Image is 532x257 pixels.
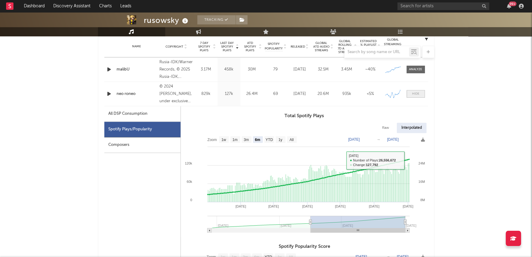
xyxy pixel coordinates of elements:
a: neo roneo [117,91,157,97]
div: All DSP Consumption [104,106,180,122]
text: 0 [190,198,192,202]
span: ATD Spotify Plays [242,41,258,52]
div: 20.6M [313,91,333,97]
text: All [289,138,293,142]
div: 99 + [509,2,516,6]
input: Search for artists [397,2,489,10]
span: Released [291,45,305,49]
div: 30M [242,67,262,73]
div: Rusia-IDK/Warner Records, © 2025 Rusia-IDK, S.L./Warner Records Inc., under exclusive license fro... [159,59,193,81]
text: Zoom [207,138,217,142]
text: 1m [232,138,237,142]
div: [DATE] [289,67,310,73]
div: 32.5M [313,67,333,73]
text: 1y [278,138,282,142]
button: 99+ [507,4,511,9]
text: 6m [255,138,260,142]
span: Estimated % Playlist Streams Last Day [360,39,377,54]
div: 69 [265,91,286,97]
div: 3.17M [196,67,216,73]
div: Global Streaming Trend (Last 60D) [384,38,402,56]
text: [DATE] [387,137,399,142]
text: [DATE] [406,224,416,227]
div: Composers [104,137,180,153]
text: → [377,137,380,142]
text: [DATE] [302,205,313,208]
text: 3m [244,138,249,142]
div: Name [117,44,157,49]
div: 26.4M [242,91,262,97]
span: Spotify Popularity [265,42,283,51]
text: 8M [420,198,425,202]
div: 935k [337,91,357,97]
div: © 2024 [PERSON_NAME], under exclusive license to Rusia-IDK, S.L./Warner Records Inc. [159,83,193,105]
span: Global ATD Audio Streams [313,41,330,52]
div: 79 [265,67,286,73]
text: 24M [418,161,425,165]
text: [DATE] [268,205,279,208]
text: 60k [187,180,192,183]
text: 1w [221,138,226,142]
div: <5% [360,91,381,97]
text: [DATE] [403,205,413,208]
text: [DATE] [369,205,379,208]
text: [DATE] [335,205,345,208]
div: 3.45M [337,67,357,73]
div: 829k [196,91,216,97]
div: 458k [219,67,239,73]
div: Spotify Plays/Popularity [104,122,180,137]
span: Global Rolling 7D Audio Streams [337,39,353,54]
h3: Spotify Popularity Score [181,243,428,250]
div: Raw [378,123,394,133]
text: 16M [418,180,425,183]
div: Interpolated [397,123,426,133]
div: ~ 40 % [360,67,381,73]
h3: Total Spotify Plays [181,112,428,120]
a: malibU [117,67,157,73]
text: [DATE] [235,205,246,208]
input: Search by song name or URL [344,50,409,55]
button: Tracking [197,15,236,24]
text: [DATE] [348,137,360,142]
div: [DATE] [289,91,310,97]
div: 127k [219,91,239,97]
span: 7 Day Spotify Plays [196,41,212,52]
div: All DSP Consumption [108,110,147,118]
span: Last Day Spotify Plays [219,41,235,52]
text: YTD [265,138,273,142]
span: Copyright [166,45,183,49]
div: rusowsky [144,15,190,25]
text: 120k [185,161,192,165]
